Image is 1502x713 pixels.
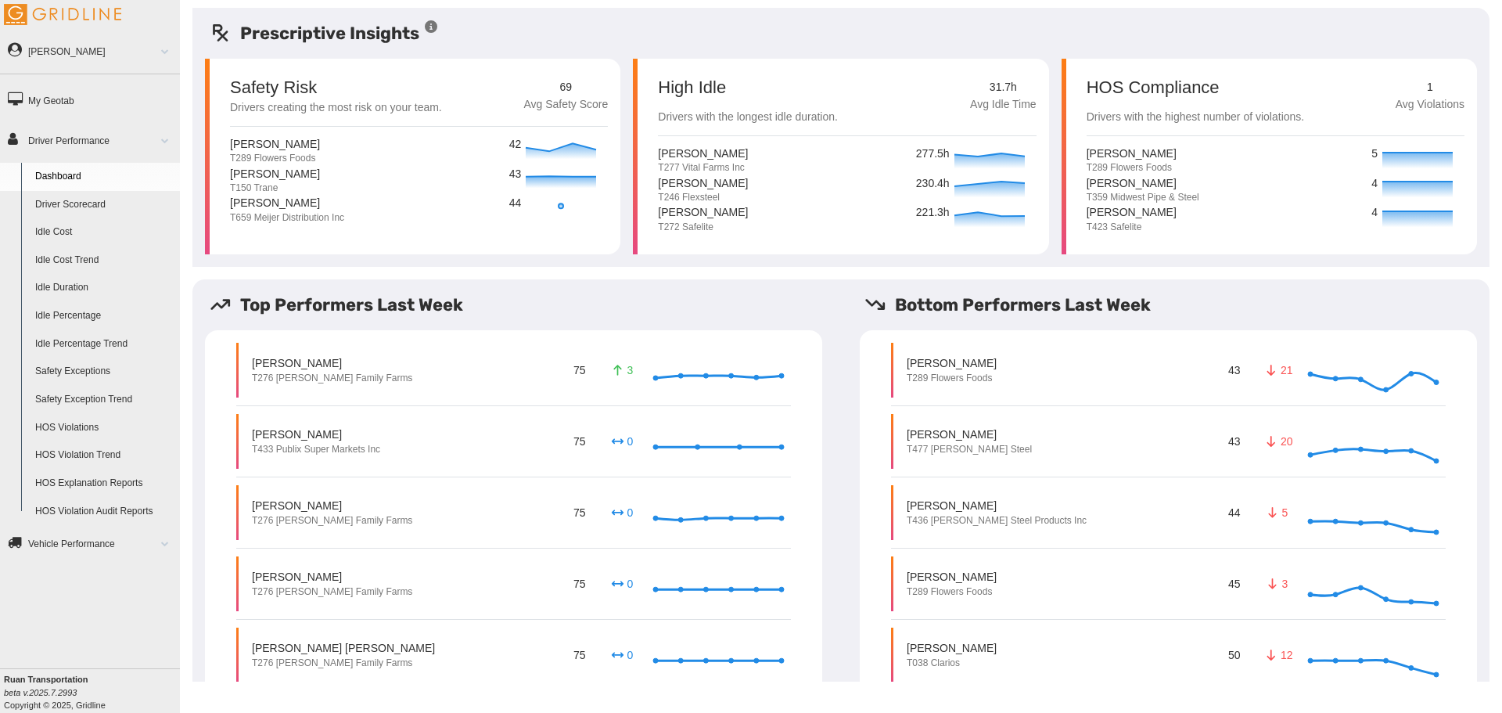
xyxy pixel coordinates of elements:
p: Drivers creating the most risk on your team. [230,99,442,117]
p: 43 [1225,430,1243,452]
p: T272 Safelite [658,221,748,234]
p: [PERSON_NAME] [1087,175,1199,191]
p: [PERSON_NAME] [252,427,380,442]
p: 5 [1264,505,1289,520]
p: 43 [1225,359,1243,380]
p: 0 [609,576,634,592]
p: 0 [609,505,634,520]
p: 50 [1225,644,1243,665]
p: [PERSON_NAME] [1087,146,1177,161]
p: [PERSON_NAME] [252,498,412,513]
p: [PERSON_NAME] [230,166,320,182]
i: beta v.2025.7.2993 [4,688,77,697]
p: 44 [509,195,523,212]
p: [PERSON_NAME] [252,569,412,585]
p: [PERSON_NAME] [907,427,1032,442]
p: T150 Trane [230,182,320,195]
p: [PERSON_NAME] [907,640,997,656]
p: [PERSON_NAME] [658,204,748,220]
p: 44 [1225,502,1243,523]
p: 45 [1225,573,1243,594]
a: HOS Explanation Reports [28,470,180,498]
p: T433 Publix Super Markets Inc [252,443,380,456]
p: 4 [1371,204,1378,221]
p: [PERSON_NAME] [252,355,412,371]
p: T276 [PERSON_NAME] Family Farms [252,657,435,670]
p: T289 Flowers Foods [230,152,320,165]
a: Safety Exceptions [28,358,180,386]
p: 277.5h [916,146,950,163]
a: Dashboard [28,163,180,191]
p: 221.3h [916,204,950,221]
p: 1 [1396,79,1464,96]
p: T289 Flowers Foods [907,585,997,599]
p: T477 [PERSON_NAME] Steel [907,443,1032,456]
p: Avg Safety Score [523,96,608,113]
img: Gridline [4,4,121,25]
p: 75 [570,430,588,452]
p: [PERSON_NAME] [907,498,1087,513]
p: 3 [1264,576,1289,592]
p: 0 [609,647,634,663]
p: 20 [1264,434,1289,449]
p: 75 [570,573,588,594]
div: Copyright © 2025, Gridline [4,673,180,711]
a: Idle Duration [28,274,180,302]
p: Safety Risk [230,79,317,96]
p: [PERSON_NAME] [230,195,344,211]
a: Idle Cost [28,218,180,247]
p: T038 Clarios [907,657,997,670]
p: 43 [509,166,523,183]
p: 69 [523,79,608,96]
b: Ruan Transportation [4,675,88,684]
p: 230.4h [916,175,950,193]
a: Driver Scorecard [28,191,180,219]
p: T276 [PERSON_NAME] Family Farms [252,514,412,528]
h5: Prescriptive Insights [210,20,439,46]
p: 75 [570,644,588,665]
a: Idle Percentage [28,302,180,330]
p: Drivers with the highest number of violations. [1087,109,1305,126]
p: 75 [570,359,588,380]
p: T436 [PERSON_NAME] Steel Products Inc [907,514,1087,528]
p: 31.7h [970,79,1037,96]
a: Safety Exception Trend [28,386,180,414]
p: 21 [1264,362,1289,378]
p: 3 [609,362,634,378]
p: T289 Flowers Foods [1087,161,1177,175]
h5: Bottom Performers Last Week [864,292,1489,318]
p: Avg Violations [1396,96,1464,113]
h5: Top Performers Last Week [210,292,835,318]
p: 42 [509,136,523,153]
a: Idle Percentage Trend [28,330,180,358]
a: HOS Violation Audit Reports [28,498,180,526]
p: [PERSON_NAME] [658,146,748,161]
p: High Idle [658,79,838,96]
p: 0 [609,434,634,449]
a: HOS Violations [28,414,180,442]
p: T289 Flowers Foods [907,372,997,385]
p: [PERSON_NAME] [230,136,320,152]
p: T277 Vital Farms Inc [658,161,748,175]
p: 12 [1264,647,1289,663]
p: T659 Meijer Distribution Inc [230,211,344,225]
p: [PERSON_NAME] [658,175,748,191]
a: HOS Violation Trend [28,441,180,470]
p: HOS Compliance [1087,79,1305,96]
p: 75 [570,502,588,523]
p: 5 [1371,146,1378,163]
p: T276 [PERSON_NAME] Family Farms [252,372,412,385]
p: T276 [PERSON_NAME] Family Farms [252,585,412,599]
p: T246 Flexsteel [658,191,748,204]
p: Drivers with the longest idle duration. [658,109,838,126]
p: Avg Idle Time [970,96,1037,113]
a: Idle Cost Trend [28,247,180,275]
p: [PERSON_NAME] [907,355,997,371]
p: T359 Midwest Pipe & Steel [1087,191,1199,204]
p: [PERSON_NAME] [1087,204,1177,220]
p: [PERSON_NAME] [PERSON_NAME] [252,640,435,656]
p: [PERSON_NAME] [907,569,997,585]
p: T423 Safelite [1087,221,1177,234]
p: 4 [1371,175,1378,193]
